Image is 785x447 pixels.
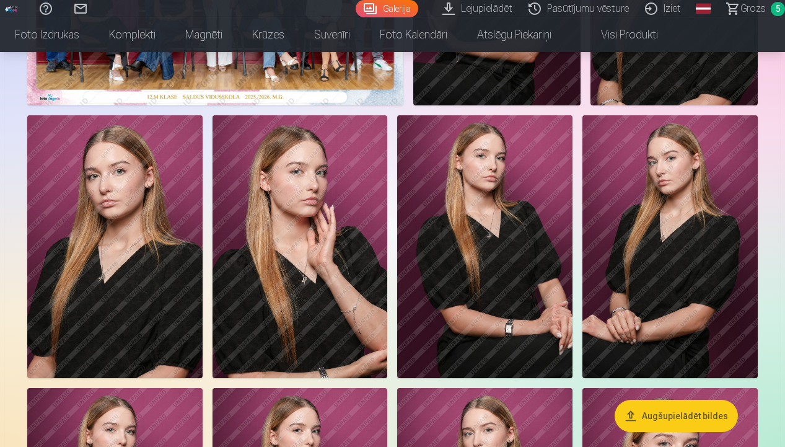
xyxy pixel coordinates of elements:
[740,1,766,16] span: Grozs
[237,17,299,52] a: Krūzes
[462,17,566,52] a: Atslēgu piekariņi
[5,5,19,12] img: /fa1
[615,400,738,432] button: Augšupielādēt bildes
[365,17,462,52] a: Foto kalendāri
[94,17,170,52] a: Komplekti
[170,17,237,52] a: Magnēti
[566,17,673,52] a: Visi produkti
[299,17,365,52] a: Suvenīri
[771,2,785,16] span: 5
